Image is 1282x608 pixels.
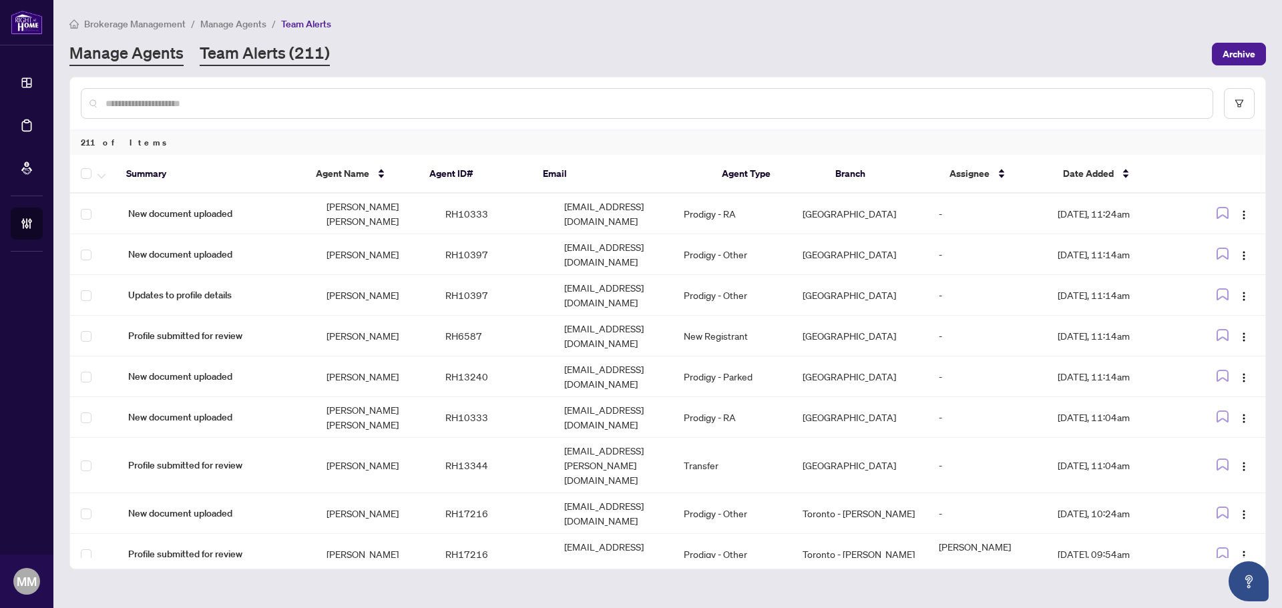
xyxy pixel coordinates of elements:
th: Summary [116,155,305,194]
th: Agent ID# [419,155,532,194]
li: / [272,16,276,31]
td: [GEOGRAPHIC_DATA] [792,397,928,438]
td: [PERSON_NAME] [316,275,435,316]
td: Prodigy - Other [673,234,792,275]
td: - [928,356,1047,397]
td: [EMAIL_ADDRESS][DOMAIN_NAME] [554,316,673,356]
td: [DATE], 11:04am [1047,438,1190,493]
button: Logo [1233,325,1255,346]
td: [EMAIL_ADDRESS][DOMAIN_NAME] [554,194,673,234]
td: Toronto - [PERSON_NAME] [792,493,928,534]
td: Prodigy - Other [673,493,792,534]
span: New document uploaded [128,410,305,424]
span: New document uploaded [128,247,305,262]
span: Profile submitted for review [128,328,305,343]
button: Archive [1212,43,1266,65]
img: Logo [1239,372,1249,383]
span: Manage Agents [200,18,266,30]
span: filter [1235,99,1244,108]
img: Logo [1239,509,1249,520]
td: RH10397 [435,275,554,316]
td: [EMAIL_ADDRESS][DOMAIN_NAME] [554,397,673,438]
td: [DATE], 11:14am [1047,234,1190,275]
span: New document uploaded [128,506,305,521]
td: RH10333 [435,194,554,234]
td: RH6587 [435,316,554,356]
img: logo [11,10,43,35]
td: [PERSON_NAME] [316,438,435,493]
td: [GEOGRAPHIC_DATA] [792,234,928,275]
th: Date Added [1052,155,1189,194]
td: [DATE], 11:14am [1047,275,1190,316]
td: - [928,275,1047,316]
button: Logo [1233,543,1255,565]
td: [PERSON_NAME] [PERSON_NAME] [316,194,435,234]
td: [EMAIL_ADDRESS][DOMAIN_NAME] [554,534,673,575]
td: [PERSON_NAME] [PERSON_NAME] [316,397,435,438]
td: [PERSON_NAME] [316,534,435,575]
button: Logo [1233,503,1255,524]
td: [DATE], 10:24am [1047,493,1190,534]
td: Prodigy - RA [673,397,792,438]
td: [EMAIL_ADDRESS][DOMAIN_NAME] [554,356,673,397]
button: Logo [1233,454,1255,476]
th: Agent Type [711,155,825,194]
img: Logo [1239,550,1249,561]
td: RH13344 [435,438,554,493]
td: [EMAIL_ADDRESS][PERSON_NAME][DOMAIN_NAME] [554,438,673,493]
span: Archive [1223,43,1255,65]
button: Logo [1233,284,1255,306]
td: RH17216 [435,493,554,534]
td: [PERSON_NAME] [316,493,435,534]
td: Transfer [673,438,792,493]
a: Team Alerts (211) [200,42,330,66]
img: Logo [1239,250,1249,261]
td: [GEOGRAPHIC_DATA] [792,316,928,356]
td: [DATE], 11:14am [1047,316,1190,356]
span: Profile submitted for review [128,547,305,561]
li: / [191,16,195,31]
td: RH10397 [435,234,554,275]
td: Toronto - [PERSON_NAME] [792,534,928,575]
th: Branch [825,155,938,194]
th: Email [532,155,711,194]
td: [DATE], 11:24am [1047,194,1190,234]
td: - [928,234,1047,275]
td: RH10333 [435,397,554,438]
td: New Registrant [673,316,792,356]
td: Prodigy - Other [673,275,792,316]
span: New document uploaded [128,206,305,221]
td: [PERSON_NAME] [316,234,435,275]
span: MM [17,572,37,591]
td: [EMAIL_ADDRESS][DOMAIN_NAME] [554,234,673,275]
span: Date Added [1063,166,1114,181]
button: Open asap [1229,561,1269,601]
div: 211 of Items [70,129,1265,155]
button: Logo [1233,203,1255,224]
td: Prodigy - Parked [673,356,792,397]
td: Prodigy - RA [673,194,792,234]
td: [DATE], 11:14am [1047,356,1190,397]
td: - [928,194,1047,234]
td: - [928,438,1047,493]
span: Agent Name [316,166,369,181]
span: Profile submitted for review [128,458,305,473]
th: Assignee [939,155,1052,194]
img: Logo [1239,461,1249,472]
button: filter [1224,88,1255,119]
a: Manage Agents [69,42,184,66]
span: Team Alerts [281,18,331,30]
span: Updates to profile details [128,288,305,302]
span: Assignee [949,166,990,181]
img: Logo [1239,291,1249,302]
span: home [69,19,79,29]
span: New document uploaded [128,369,305,384]
td: [GEOGRAPHIC_DATA] [792,356,928,397]
button: Logo [1233,244,1255,265]
td: [EMAIL_ADDRESS][DOMAIN_NAME] [554,275,673,316]
td: - [928,493,1047,534]
td: [DATE], 11:04am [1047,397,1190,438]
img: Logo [1239,332,1249,342]
td: [GEOGRAPHIC_DATA] [792,438,928,493]
td: RH13240 [435,356,554,397]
